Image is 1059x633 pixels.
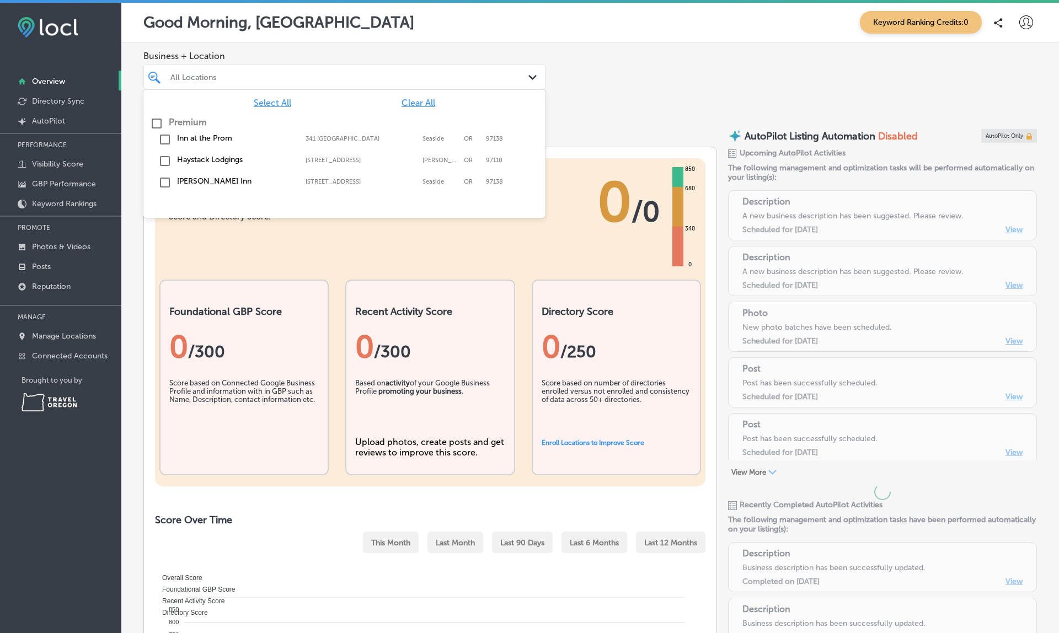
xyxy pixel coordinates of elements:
[169,117,207,127] label: Premium
[177,176,295,186] label: Gilbert Inn
[542,379,691,434] div: Score based on number of directories enrolled versus not enrolled and consistency of data across ...
[32,331,96,341] p: Manage Locations
[177,155,295,164] label: Haystack Lodgings
[570,538,619,548] span: Last 6 Months
[542,329,691,365] div: 0
[542,439,644,447] a: Enroll Locations to Improve Score
[306,157,417,164] label: 487 South Hemlock Street
[355,379,505,434] div: Based on of your Google Business Profile .
[32,77,65,86] p: Overview
[22,376,121,384] p: Brought to you by
[486,178,503,185] label: 97138
[632,195,660,228] span: / 0
[170,72,529,82] div: All Locations
[378,387,462,395] b: promoting your business
[464,178,480,185] label: OR
[143,13,414,31] p: Good Morning, [GEOGRAPHIC_DATA]
[32,199,97,208] p: Keyword Rankings
[422,135,458,142] label: Seaside
[386,379,410,387] b: activity
[486,157,502,164] label: 97110
[254,98,291,108] span: Select All
[560,342,596,362] span: /250
[728,129,742,143] img: autopilot-icon
[32,351,108,361] p: Connected Accounts
[32,159,83,169] p: Visibility Score
[686,260,694,269] div: 0
[355,329,505,365] div: 0
[169,606,179,613] tspan: 850
[169,329,319,365] div: 0
[486,135,503,142] label: 97138
[154,609,208,616] span: Directory Score
[306,135,417,142] label: 341 South Promenade
[683,165,697,174] div: 850
[644,538,697,548] span: Last 12 Months
[355,305,505,318] h2: Recent Activity Score
[177,133,295,143] label: Inn at the Prom
[355,437,505,458] div: Upload photos, create posts and get reviews to improve this score.
[22,393,77,411] img: Travel Oregon
[683,224,697,233] div: 340
[464,157,480,164] label: OR
[154,597,224,605] span: Recent Activity Score
[371,538,410,548] span: This Month
[155,514,705,526] h2: Score Over Time
[188,342,225,362] span: / 300
[32,282,71,291] p: Reputation
[306,178,417,185] label: 341 Beach Drive
[436,538,475,548] span: Last Month
[422,178,458,185] label: Seaside
[500,538,544,548] span: Last 90 Days
[169,305,319,318] h2: Foundational GBP Score
[464,135,480,142] label: OR
[597,169,632,235] span: 0
[878,130,918,142] span: Disabled
[169,379,319,434] div: Score based on Connected Google Business Profile and information with in GBP such as Name, Descri...
[745,130,875,142] p: AutoPilot Listing Automation
[18,17,78,37] img: fda3e92497d09a02dc62c9cd864e3231.png
[143,51,545,61] span: Business + Location
[32,262,51,271] p: Posts
[154,574,202,582] span: Overall Score
[32,242,90,251] p: Photos & Videos
[402,98,435,108] span: Clear All
[32,116,65,126] p: AutoPilot
[32,179,96,189] p: GBP Performance
[860,11,982,34] span: Keyword Ranking Credits: 0
[374,342,411,362] span: /300
[683,184,697,193] div: 680
[422,157,458,164] label: Cannon Beach
[542,305,691,318] h2: Directory Score
[169,619,179,625] tspan: 800
[154,586,236,593] span: Foundational GBP Score
[32,96,84,106] p: Directory Sync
